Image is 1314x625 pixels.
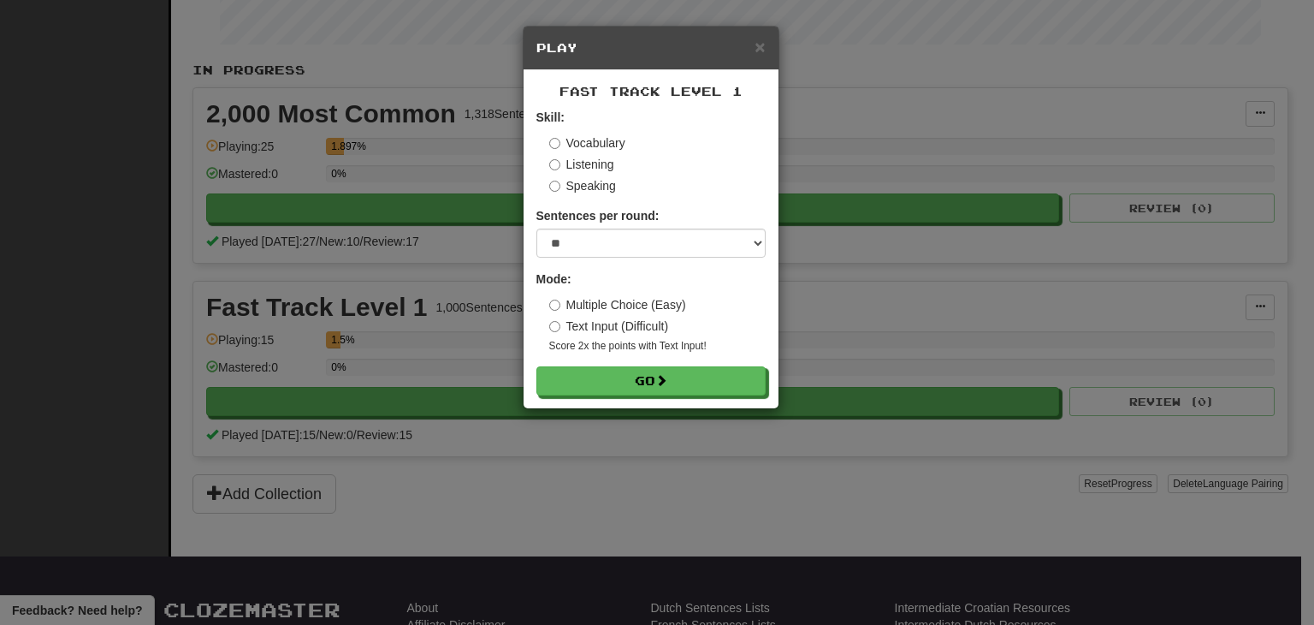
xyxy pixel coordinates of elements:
[536,207,660,224] label: Sentences per round:
[559,84,743,98] span: Fast Track Level 1
[536,272,571,286] strong: Mode:
[549,339,766,354] small: Score 2x the points with Text Input !
[549,159,560,170] input: Listening
[549,156,614,173] label: Listening
[549,181,560,192] input: Speaking
[549,296,686,313] label: Multiple Choice (Easy)
[549,177,616,194] label: Speaking
[549,321,560,332] input: Text Input (Difficult)
[549,300,560,311] input: Multiple Choice (Easy)
[549,138,560,149] input: Vocabulary
[536,110,565,124] strong: Skill:
[549,318,669,335] label: Text Input (Difficult)
[755,38,765,56] button: Close
[536,366,766,396] button: Go
[536,39,766,57] h5: Play
[755,37,765,57] span: ×
[549,134,625,152] label: Vocabulary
